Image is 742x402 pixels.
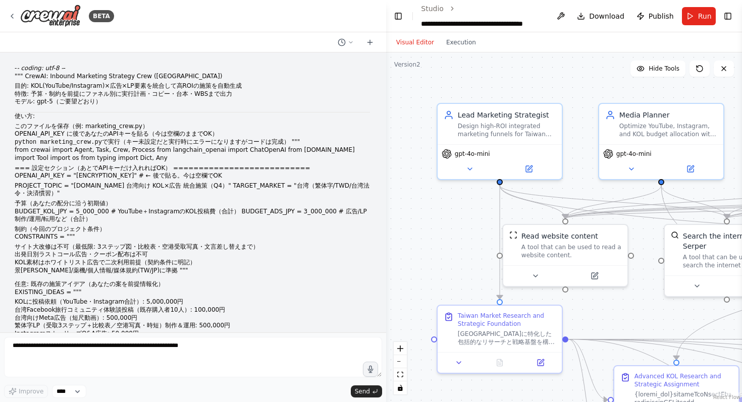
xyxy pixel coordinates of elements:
button: Open in side panel [566,270,623,282]
h1: - - [15,65,370,73]
li: 出発日別ラストコール広告・クーポン配布は不可 [15,251,370,259]
button: Hide left sidebar [392,9,404,23]
li: KOLに投稿依頼（YouTube・Instagram合計）: 5,000,000円 [15,298,370,306]
button: Open in side panel [523,357,558,369]
button: Run [682,7,716,25]
p: BUDGET_KOL_JPY = 5_000_000 # YouTube＋InstagramのKOL投稿費（合計） BUDGET_ADS_JPY = 3_000_000 # 広告/LP制作/運用... [15,208,370,223]
span: Publish [649,11,674,21]
button: Visual Editor [390,36,440,48]
li: 特徴: 予算・制約を前提にファネル別に実行計画・コピー・台本・WBSまで出力 [15,90,370,98]
button: fit view [394,368,407,381]
div: React Flow controls [394,342,407,394]
li: サイト大改修は不可（最低限: 3ステップ図・比較表・空港受取写真・文言差し替えまで） [15,243,370,251]
p: EXISTING_IDEAS = """ [15,289,370,297]
span: gpt-4o-mini [455,150,490,158]
button: Show right sidebar [722,9,734,23]
span: Download [589,11,624,21]
div: Version 2 [394,61,420,69]
div: Advanced KOL Research and Strategic Assignment [634,372,732,388]
div: Taiwan Market Research and Strategic Foundation [458,312,556,328]
a: Studio [421,5,444,13]
img: ScrapeWebsiteTool [509,231,517,239]
button: Hide Tools [630,61,685,77]
p: CONSTRAINTS = """ [15,233,370,241]
h1: 制約（今回のプロジェクト条件） [15,225,370,234]
button: Execution [440,36,482,48]
div: BETA [89,10,114,22]
button: No output available [479,357,521,369]
li: で実行（キー未設定だと実行時にエラーになりますがコードは完成） """ [15,138,370,147]
button: Open in side panel [662,163,719,175]
button: zoom out [394,355,407,368]
button: Click to speak your automation idea [363,362,378,377]
button: toggle interactivity [394,381,407,394]
span: Run [698,11,712,21]
code: python marketing_crew.py [15,139,102,146]
g: Edge from dbd5d1c2-d60e-48ec-b74f-33c7da651742 to 05a847f9-881d-4393-b7b5-e72fea5baf85 [656,185,732,218]
em: - coding: utf-8 - [17,65,63,72]
li: 景[PERSON_NAME]/薬機/個人情報/媒体規約(TW/JP)に準拠 """ [15,267,370,275]
p: 使い方: [15,112,370,121]
span: Send [355,387,370,395]
img: Logo [20,5,81,27]
li: OPENAI_API_KEY に後であなたのAPIキーを貼る（今は空欄のままでOK） [15,130,370,138]
li: 繁体字LP（受取3ステップ＋比較表／空港写真・時短）制作＆運用: 500,000円 [15,322,370,330]
button: Open in side panel [501,163,558,175]
div: Media Planner [619,110,717,120]
li: 目的: KOL(YouTube/Instagram)×広告×LP要素を統合して高ROIの施策を自動生成 [15,82,370,90]
li: InstagramストーリーズQ&A広告: 50,000円 [15,330,370,338]
a: React Flow attribution [713,394,740,400]
nav: breadcrumb [421,4,545,29]
div: ScrapeWebsiteToolRead website contentA tool that can be used to read a website content. [502,224,628,287]
div: [GEOGRAPHIC_DATA]に特化した包括的なリサーチと戦略基盤を構築する。予算制約：KOL活動に{budget_kol}円、広告に{budget_ads}円で{topic}の{targe... [458,330,556,346]
span: Hide Tools [649,65,679,73]
button: zoom in [394,342,407,355]
button: Download [573,7,628,25]
button: Start a new chat [362,36,378,48]
h1: === 設定セクション（あとでAPIキーだけ入れればOK） =========================== [15,164,370,173]
p: PROJECT_TOPIC = "[DOMAIN_NAME] 台湾向け KOL×広告 統合施策（Q4）" TARGET_MARKET = "台湾（繁体字/TWD/台湾法令・決済慣習）" [15,182,370,198]
span: Improve [19,387,43,395]
span: gpt-4o-mini [616,150,652,158]
g: Edge from ce4e503f-e74e-4274-80fd-f6a80b05b6eb to 4ad7ecda-5fe4-445e-ba3e-5362bfc3394b [495,185,505,299]
div: A tool that can be used to read a website content. [521,243,621,259]
button: Send [351,385,382,397]
img: SerperDevTool [671,231,679,239]
div: Lead Marketing Strategist [458,110,556,120]
div: Media PlannerOptimize YouTube, Instagram, and KOL budget allocation with Meta and Google ads dist... [598,103,724,180]
li: モデル: gpt-5（ご要望どおり） [15,98,370,106]
button: Switch to previous chat [334,36,358,48]
li: 台湾Facebook旅行コミュニティ体験談投稿（既存購入者10人）: 100,000円 [15,306,370,314]
p: OPENAI_API_KEY = "[ENCRYPTION_KEY]" # ← 後で貼る。今は空欄でOK [15,172,370,180]
p: """ CrewAI: Inbound Marketing Strategy Crew ([GEOGRAPHIC_DATA]) [15,73,370,81]
h1: 予算（あなたの配分に沿う初期値） [15,200,370,208]
button: Publish [632,7,678,25]
p: from crewai import Agent, Task, Crew, Process from langchain_openai import ChatOpenAI from [DOMAI... [15,146,370,162]
li: このファイルを保存（例: marketing_crew.py） [15,123,370,131]
div: Lead Marketing StrategistDesign high-ROI integrated marketing funnels for Taiwan market targeting... [437,103,563,180]
div: Taiwan Market Research and Strategic Foundation[GEOGRAPHIC_DATA]に特化した包括的なリサーチと戦略基盤を構築する。予算制約：KOL活... [437,305,563,374]
h1: 任意: 既存の施策アイデア（あなたの案を前提情報化） [15,280,370,289]
div: Design high-ROI integrated marketing funnels for Taiwan market targeting {target_market}, maximiz... [458,122,556,138]
div: Read website content [521,231,598,241]
g: Edge from ce4e503f-e74e-4274-80fd-f6a80b05b6eb to 05a847f9-881d-4393-b7b5-e72fea5baf85 [495,185,732,218]
div: Optimize YouTube, Instagram, and KOL budget allocation with Meta and Google ads distribution to m... [619,122,717,138]
li: 台湾向けMeta広告（短尺動画）: 500,000円 [15,314,370,322]
button: Improve [4,385,48,398]
li: KOL素材はホワイトリスト広告で二次利用前提（契約条件に明記） [15,259,370,267]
